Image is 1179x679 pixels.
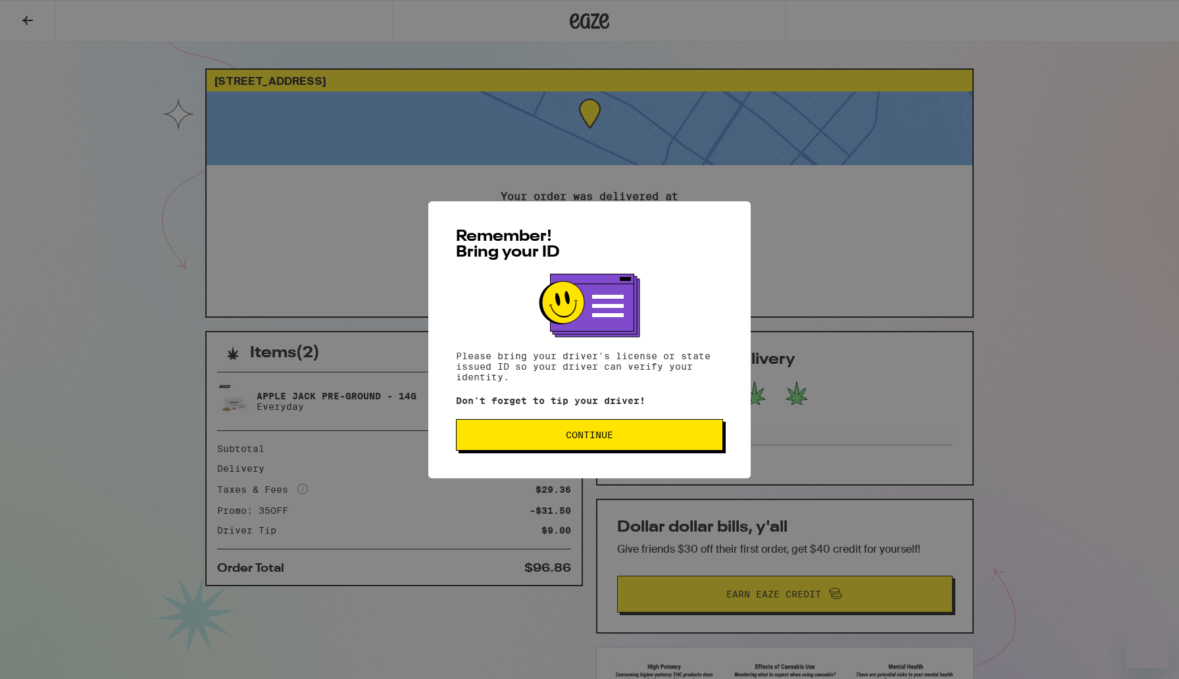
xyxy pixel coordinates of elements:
button: Continue [456,419,723,451]
span: Remember! Bring your ID [456,229,560,261]
span: Continue [566,430,613,440]
p: Please bring your driver's license or state issued ID so your driver can verify your identity. [456,351,723,382]
iframe: Button to launch messaging window [1126,626,1168,668]
p: Don't forget to tip your driver! [456,395,723,406]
